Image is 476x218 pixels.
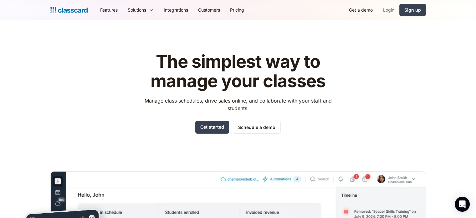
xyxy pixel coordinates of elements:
[378,3,399,17] a: Login
[128,7,146,13] div: Solutions
[139,52,337,91] h1: The simplest way to manage your classes
[404,7,421,13] div: Sign up
[139,97,337,112] p: Manage class schedules, drive sales online, and collaborate with your staff and students.
[195,121,229,134] a: Get started
[455,197,470,212] div: Open Intercom Messenger
[344,3,378,17] a: Get a demo
[123,3,159,17] div: Solutions
[193,3,225,17] a: Customers
[50,6,88,14] a: home
[233,121,281,134] a: Schedule a demo
[225,3,249,17] a: Pricing
[399,4,426,16] a: Sign up
[159,3,193,17] a: Integrations
[95,3,123,17] a: Features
